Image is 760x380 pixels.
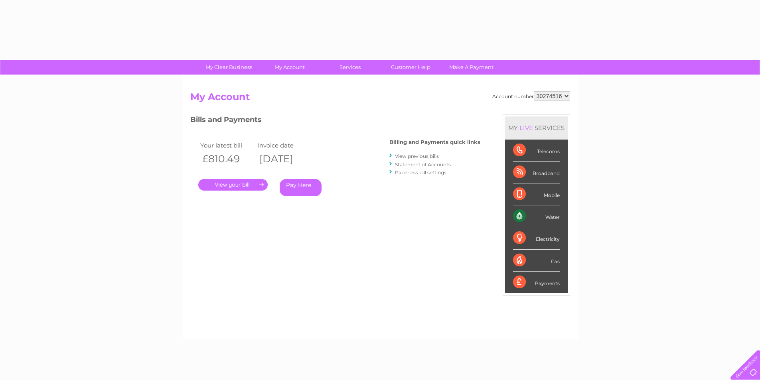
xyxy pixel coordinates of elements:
[438,60,504,75] a: Make A Payment
[513,227,560,249] div: Electricity
[198,179,268,191] a: .
[257,60,322,75] a: My Account
[505,116,568,139] div: MY SERVICES
[190,114,480,128] h3: Bills and Payments
[513,161,560,183] div: Broadband
[198,151,256,167] th: £810.49
[196,60,262,75] a: My Clear Business
[513,272,560,293] div: Payments
[280,179,322,196] a: Pay Here
[518,124,535,132] div: LIVE
[389,139,480,145] h4: Billing and Payments quick links
[255,151,313,167] th: [DATE]
[513,250,560,272] div: Gas
[513,183,560,205] div: Mobile
[395,161,451,167] a: Statement of Accounts
[198,140,256,151] td: Your latest bill
[317,60,383,75] a: Services
[190,91,570,106] h2: My Account
[513,140,560,161] div: Telecoms
[378,60,444,75] a: Customer Help
[395,153,439,159] a: View previous bills
[492,91,570,101] div: Account number
[513,205,560,227] div: Water
[255,140,313,151] td: Invoice date
[395,169,446,175] a: Paperless bill settings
